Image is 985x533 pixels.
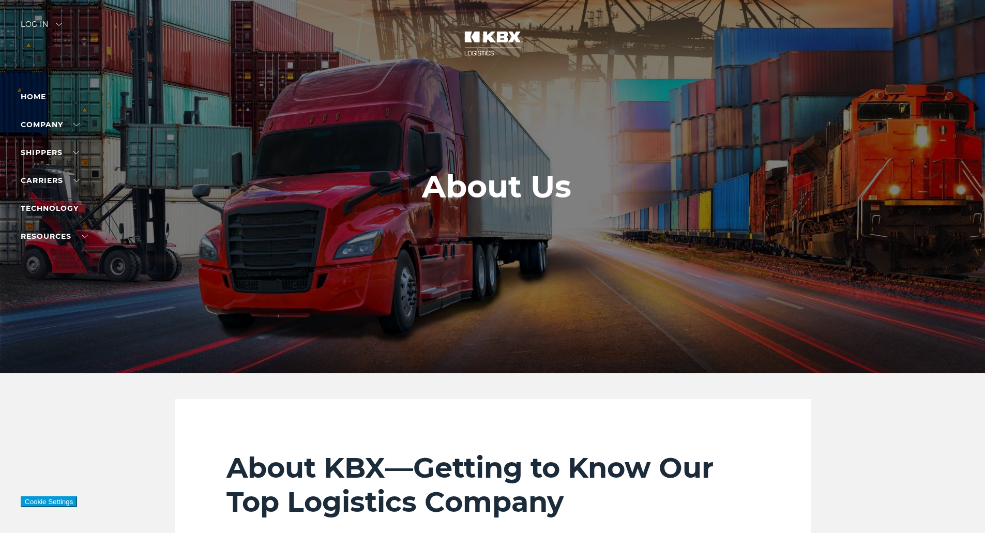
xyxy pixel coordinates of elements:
[21,120,80,129] a: Company
[21,92,46,101] a: Home
[21,496,77,507] button: Cookie Settings
[21,232,88,241] a: RESOURCES
[56,23,62,26] img: arrow
[21,148,79,157] a: SHIPPERS
[226,451,759,519] h2: About KBX—Getting to Know Our Top Logistics Company
[21,204,79,213] a: Technology
[21,176,80,185] a: Carriers
[422,169,571,204] h1: About Us
[21,21,62,36] div: Log in
[454,21,532,66] img: kbx logo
